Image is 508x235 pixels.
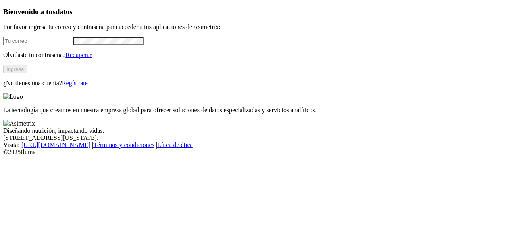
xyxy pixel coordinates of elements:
a: Regístrate [62,80,88,86]
a: Recuperar [65,52,92,58]
span: datos [56,8,73,16]
div: Diseñando nutrición, impactando vidas. [3,127,505,134]
p: La tecnología que creamos en nuestra empresa global para ofrecer soluciones de datos especializad... [3,107,505,114]
p: Por favor ingresa tu correo y contraseña para acceder a tus aplicaciones de Asimetrix: [3,23,505,31]
p: Olvidaste tu contraseña? [3,52,505,59]
div: Visita : | | [3,141,505,149]
img: Logo [3,93,23,100]
button: Ingresa [3,65,27,73]
a: Términos y condiciones [93,141,154,148]
h3: Bienvenido a tus [3,8,505,16]
div: © 2025 Iluma [3,149,505,156]
input: Tu correo [3,37,73,45]
a: [URL][DOMAIN_NAME] [21,141,90,148]
p: ¿No tienes una cuenta? [3,80,505,87]
div: [STREET_ADDRESS][US_STATE]. [3,134,505,141]
a: Línea de ética [157,141,193,148]
img: Asimetrix [3,120,35,127]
